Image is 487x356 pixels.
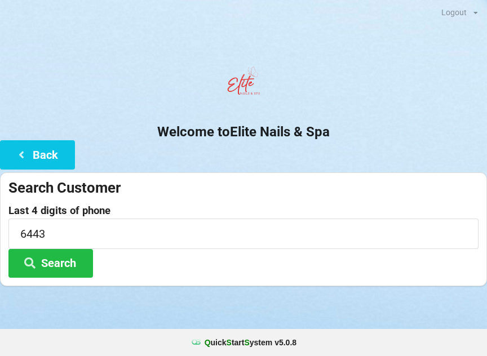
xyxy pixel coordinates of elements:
label: Last 4 digits of phone [8,205,479,216]
div: Search Customer [8,179,479,197]
img: EliteNailsSpa-Logo1.png [221,61,266,106]
span: Q [205,338,211,347]
div: Logout [441,8,467,16]
span: S [227,338,232,347]
input: 0000 [8,219,479,248]
button: Search [8,249,93,278]
b: uick tart ystem v 5.0.8 [205,337,296,348]
span: S [244,338,249,347]
img: favicon.ico [191,337,202,348]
